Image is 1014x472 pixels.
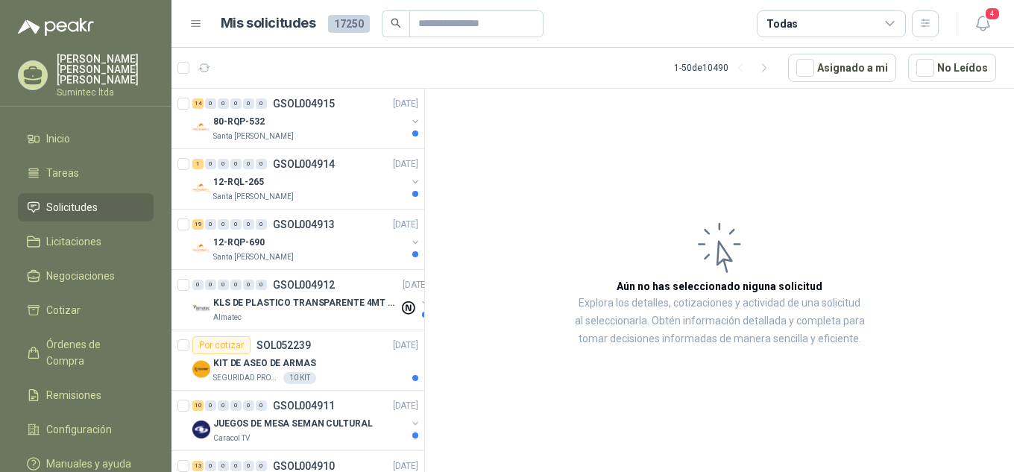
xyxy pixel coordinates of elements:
a: Tareas [18,159,154,187]
img: Company Logo [192,421,210,438]
div: 0 [218,159,229,169]
p: [DATE] [393,97,418,111]
div: 0 [205,98,216,109]
div: 0 [218,400,229,411]
p: [DATE] [393,218,418,232]
p: Santa [PERSON_NAME] [213,251,294,263]
div: 0 [218,461,229,471]
a: Órdenes de Compra [18,330,154,375]
span: Manuales y ayuda [46,456,131,472]
div: 0 [256,400,267,411]
p: Almatec [213,312,242,324]
div: 0 [230,400,242,411]
div: 0 [230,461,242,471]
p: 12-RQL-265 [213,175,264,189]
span: search [391,18,401,28]
div: 0 [230,219,242,230]
p: JUEGOS DE MESA SEMAN CULTURAL [213,417,373,431]
div: 1 [192,159,204,169]
p: GSOL004912 [273,280,335,290]
div: 0 [192,280,204,290]
button: Asignado a mi [788,54,896,82]
p: [DATE] [393,399,418,413]
p: GSOL004913 [273,219,335,230]
p: GSOL004911 [273,400,335,411]
p: SEGURIDAD PROVISER LTDA [213,372,280,384]
span: Configuración [46,421,112,438]
div: 0 [256,159,267,169]
p: SOL052239 [256,340,311,350]
span: Tareas [46,165,79,181]
h3: Aún no has seleccionado niguna solicitud [617,278,822,295]
div: 0 [243,280,254,290]
img: Company Logo [192,179,210,197]
p: KIT DE ASEO DE ARMAS [213,356,316,371]
p: 80-RQP-532 [213,115,265,129]
span: Negociaciones [46,268,115,284]
p: Santa [PERSON_NAME] [213,130,294,142]
button: No Leídos [908,54,996,82]
a: Solicitudes [18,193,154,221]
span: Remisiones [46,387,101,403]
p: GSOL004910 [273,461,335,471]
a: Cotizar [18,296,154,324]
span: Órdenes de Compra [46,336,139,369]
a: 14 0 0 0 0 0 GSOL004915[DATE] Company Logo80-RQP-532Santa [PERSON_NAME] [192,95,421,142]
a: Licitaciones [18,227,154,256]
p: 12-RQP-690 [213,236,265,250]
div: 0 [243,400,254,411]
div: 10 [192,400,204,411]
span: 4 [984,7,1001,21]
a: 0 0 0 0 0 0 GSOL004912[DATE] Company LogoKLS DE PLASTICO TRANSPARENTE 4MT CAL 4 Y CINTA TRAAlmatec [192,276,431,324]
div: 19 [192,219,204,230]
div: 0 [205,400,216,411]
div: 0 [218,280,229,290]
p: Explora los detalles, cotizaciones y actividad de una solicitud al seleccionarla. Obtén informaci... [574,295,865,348]
div: 0 [218,219,229,230]
button: 4 [969,10,996,37]
p: Caracol TV [213,432,250,444]
span: Cotizar [46,302,81,318]
div: 1 - 50 de 10490 [674,56,776,80]
p: Sumintec ltda [57,88,154,97]
div: 0 [230,280,242,290]
div: 0 [243,461,254,471]
p: GSOL004914 [273,159,335,169]
img: Company Logo [192,239,210,257]
div: 0 [205,159,216,169]
span: Inicio [46,130,70,147]
img: Company Logo [192,119,210,136]
div: Todas [766,16,798,32]
p: [PERSON_NAME] [PERSON_NAME] [PERSON_NAME] [57,54,154,85]
div: 10 KIT [283,372,316,384]
span: 17250 [328,15,370,33]
a: Configuración [18,415,154,444]
div: 0 [218,98,229,109]
div: 0 [243,98,254,109]
div: 0 [205,219,216,230]
a: Por cotizarSOL052239[DATE] Company LogoKIT DE ASEO DE ARMASSEGURIDAD PROVISER LTDA10 KIT [171,330,424,391]
div: 14 [192,98,204,109]
img: Company Logo [192,360,210,378]
p: [DATE] [393,157,418,172]
a: 10 0 0 0 0 0 GSOL004911[DATE] Company LogoJUEGOS DE MESA SEMAN CULTURALCaracol TV [192,397,421,444]
div: Por cotizar [192,336,251,354]
h1: Mis solicitudes [221,13,316,34]
div: 0 [256,219,267,230]
span: Licitaciones [46,233,101,250]
p: KLS DE PLASTICO TRANSPARENTE 4MT CAL 4 Y CINTA TRA [213,296,399,310]
div: 0 [230,159,242,169]
div: 0 [205,461,216,471]
div: 0 [256,98,267,109]
a: Remisiones [18,381,154,409]
div: 0 [243,219,254,230]
p: [DATE] [393,339,418,353]
a: 1 0 0 0 0 0 GSOL004914[DATE] Company Logo12-RQL-265Santa [PERSON_NAME] [192,155,421,203]
div: 0 [243,159,254,169]
a: Inicio [18,125,154,153]
p: [DATE] [403,278,428,292]
img: Logo peakr [18,18,94,36]
div: 0 [256,461,267,471]
a: 19 0 0 0 0 0 GSOL004913[DATE] Company Logo12-RQP-690Santa [PERSON_NAME] [192,215,421,263]
a: Negociaciones [18,262,154,290]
